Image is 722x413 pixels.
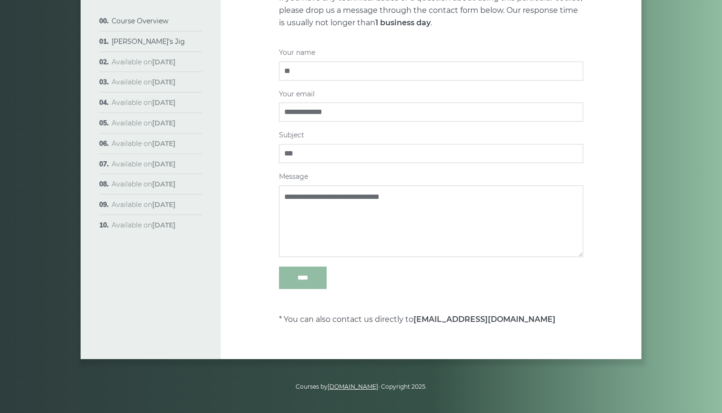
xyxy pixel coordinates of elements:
[279,173,583,257] label: Message
[279,301,583,326] p: * You can also contact us directly to
[328,383,378,390] a: [DOMAIN_NAME]
[279,49,583,81] label: Your name
[152,221,175,229] strong: [DATE]
[92,382,630,392] p: Courses by · Copyright 2025.
[112,200,175,209] span: Available on
[112,37,185,46] a: [PERSON_NAME]’s Jig
[279,49,583,289] form: Contact form
[279,144,583,163] input: Subject
[112,221,175,229] span: Available on
[375,18,431,27] strong: 1 business day
[152,98,175,107] strong: [DATE]
[112,78,175,86] span: Available on
[279,62,583,81] input: Your name
[152,200,175,209] strong: [DATE]
[152,160,175,168] strong: [DATE]
[152,58,175,66] strong: [DATE]
[112,119,175,127] span: Available on
[112,98,175,107] span: Available on
[279,131,583,163] label: Subject
[279,103,583,122] input: Your email
[279,90,583,122] label: Your email
[152,180,175,188] strong: [DATE]
[112,58,175,66] span: Available on
[413,315,556,324] strong: [EMAIL_ADDRESS][DOMAIN_NAME]
[112,139,175,148] span: Available on
[152,78,175,86] strong: [DATE]
[279,186,583,257] textarea: Message
[152,139,175,148] strong: [DATE]
[112,180,175,188] span: Available on
[112,17,168,25] a: Course Overview
[112,160,175,168] span: Available on
[152,119,175,127] strong: [DATE]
